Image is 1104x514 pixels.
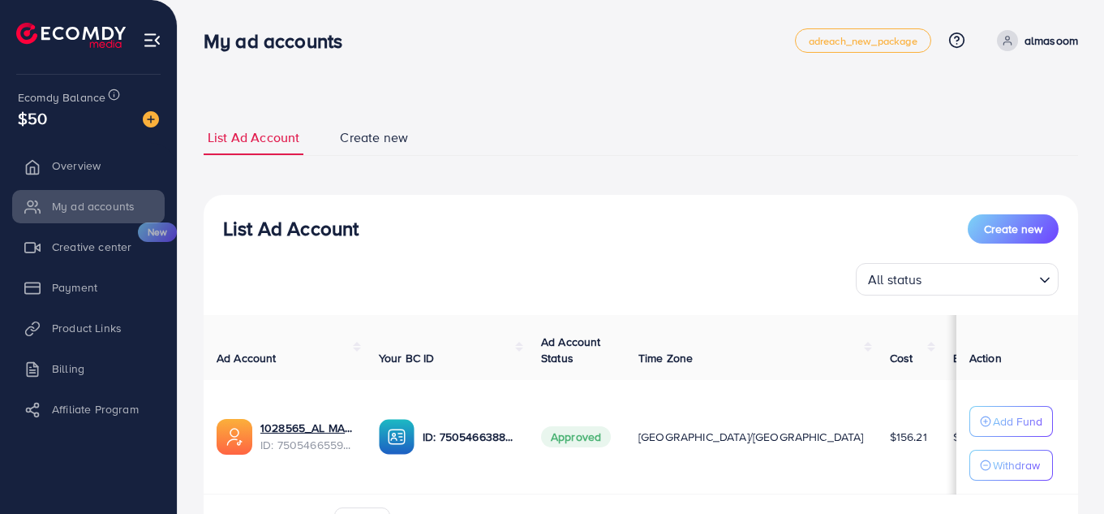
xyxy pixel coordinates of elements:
a: almasoom [990,30,1078,51]
p: almasoom [1025,31,1078,50]
span: List Ad Account [208,128,299,147]
p: Withdraw [993,456,1040,475]
img: logo [16,23,126,48]
span: $156.21 [890,429,927,445]
span: Time Zone [638,350,693,366]
span: Cost [890,350,913,366]
span: [GEOGRAPHIC_DATA]/[GEOGRAPHIC_DATA] [638,429,864,445]
span: Your BC ID [379,350,435,366]
span: Create new [984,221,1042,237]
span: Approved [541,426,611,447]
span: Create new [340,128,408,147]
img: ic-ba-acc.ded83a64.svg [379,419,415,455]
a: adreach_new_package [795,28,931,53]
div: Search for option [856,263,1059,296]
span: Ad Account Status [541,334,601,366]
h3: List Ad Account [223,217,359,240]
img: image [143,111,159,127]
img: ic-ads-acc.e4c84228.svg [217,419,252,455]
span: ID: 7505466559171952657 [260,437,353,453]
p: Add Fund [993,412,1042,431]
p: ID: 7505466388048740369 [423,427,515,447]
a: 1028565_AL MASOOM_1747502617853 [260,420,353,436]
span: $50 [18,106,47,130]
button: Add Fund [969,406,1053,437]
h3: My ad accounts [204,29,355,53]
img: menu [143,31,161,50]
span: Action [969,350,1002,366]
span: Ecomdy Balance [18,89,105,106]
span: All status [865,268,926,292]
span: adreach_new_package [809,36,917,46]
button: Withdraw [969,450,1053,481]
span: Ad Account [217,350,277,366]
button: Create new [968,214,1059,244]
div: <span class='underline'>1028565_AL MASOOM_1747502617853</span></br>7505466559171952657 [260,420,353,453]
input: Search for option [927,265,1033,292]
